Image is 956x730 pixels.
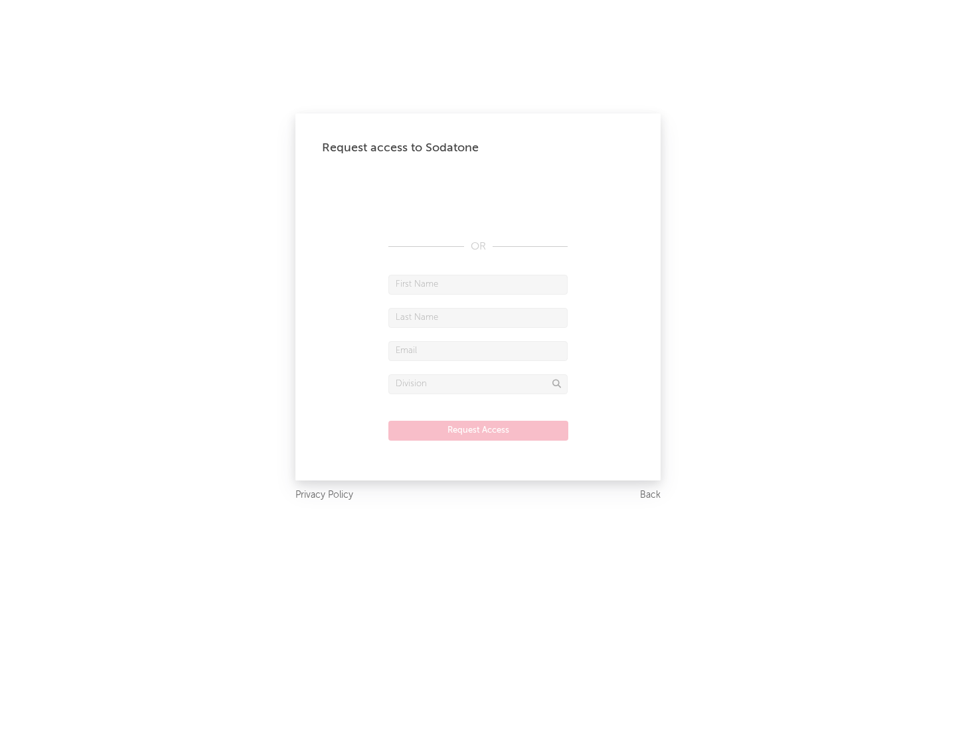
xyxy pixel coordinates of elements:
div: Request access to Sodatone [322,140,634,156]
div: OR [388,239,568,255]
input: Division [388,374,568,394]
input: First Name [388,275,568,295]
button: Request Access [388,421,568,441]
a: Privacy Policy [295,487,353,504]
input: Email [388,341,568,361]
a: Back [640,487,661,504]
input: Last Name [388,308,568,328]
